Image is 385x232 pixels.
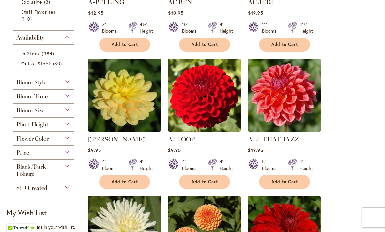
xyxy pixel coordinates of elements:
[21,9,55,15] span: Staff Favorites
[300,158,313,172] div: 4' Height
[259,38,310,52] button: Add to Cart
[112,42,138,47] span: Add to Cart
[179,175,230,189] button: Add to Cart
[168,59,241,132] img: ALI OOP
[168,147,181,153] span: $9.95
[248,135,299,143] a: ALL THAT JAZZ
[271,179,298,185] span: Add to Cart
[192,42,218,47] span: Add to Cart
[220,21,233,34] div: 4' Height
[7,208,47,217] strong: My Wish List
[248,10,263,16] span: $19.95
[140,21,153,34] div: 4½' Height
[21,60,67,67] a: Out of Stock 30
[16,93,48,100] span: Bloom Time
[16,107,44,114] span: Bloom Size
[16,135,49,142] span: Flower Color
[112,179,138,185] span: Add to Cart
[140,158,153,172] div: 4' Height
[7,224,84,230] div: You have no items in your wish list.
[16,34,44,41] span: Availability
[42,50,55,57] span: 384
[16,184,47,191] span: SID Created
[21,8,67,22] a: Staff Favorites
[168,127,241,133] a: ALI OOP
[179,38,230,52] button: Add to Cart
[168,135,195,143] a: ALI OOP
[16,121,48,128] span: Plant Height
[168,10,184,16] span: $10.95
[262,158,280,172] div: 5" Blooms
[21,50,67,57] a: In Stock 384
[220,158,233,172] div: 4' Height
[16,149,29,156] span: Price
[21,60,51,67] span: Out of Stock
[99,38,150,52] button: Add to Cart
[182,158,200,172] div: 4" Blooms
[271,42,298,47] span: Add to Cart
[53,60,64,67] span: 30
[88,135,146,143] a: [PERSON_NAME]
[16,79,46,86] span: Bloom Style
[248,147,263,153] span: $19.95
[21,15,34,22] span: 110
[300,21,313,34] div: 4½' Height
[16,163,46,177] span: Black/Dark Foliage
[5,209,23,227] iframe: Launch Accessibility Center
[88,10,104,16] span: $12.95
[192,179,218,185] span: Add to Cart
[248,127,321,133] a: ALL THAT JAZZ
[88,127,161,133] a: AHOY MATEY
[21,50,40,57] span: In Stock
[182,21,200,34] div: 10" Blooms
[259,175,310,189] button: Add to Cart
[248,59,321,132] img: ALL THAT JAZZ
[102,158,120,172] div: 4" Blooms
[88,59,161,132] img: AHOY MATEY
[102,21,120,34] div: 7" Blooms
[88,147,101,153] span: $9.95
[262,21,280,34] div: 11" Blooms
[99,175,150,189] button: Add to Cart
